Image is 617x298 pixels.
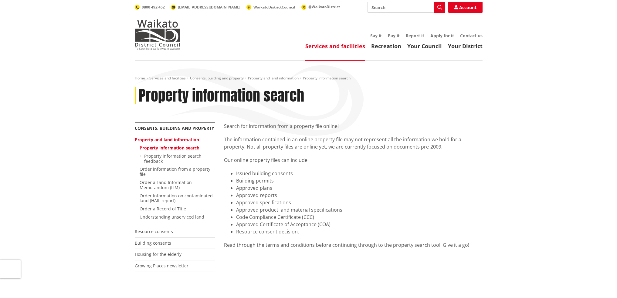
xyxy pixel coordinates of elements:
[135,263,188,269] a: Growing Places newsletter
[236,192,483,199] li: Approved reports
[460,33,483,39] a: Contact us
[224,136,483,150] p: The information contained in an online property file may not represent all the information we hol...
[224,122,483,130] p: Search for information from a property file online!
[135,240,171,246] a: Building consents
[406,33,424,39] a: Report it
[144,153,202,164] a: Property information search feedback
[368,2,445,13] input: Search input
[253,5,295,10] span: WaikatoDistrictCouncil
[303,75,351,81] span: Property information search
[178,5,240,10] span: [EMAIL_ADDRESS][DOMAIN_NAME]
[430,33,454,39] a: Apply for it
[236,221,483,228] li: Approved Certificate of Acceptance (COA)
[135,75,145,81] a: Home
[388,33,400,39] a: Pay it
[224,241,483,249] div: Read through the terms and conditions before continuing through to the property search tool. Give...
[135,76,483,81] nav: breadcrumb
[135,229,173,234] a: Resource consents
[140,166,210,177] a: Order information from a property file
[224,157,309,163] span: Our online property files can include:
[139,87,304,105] h1: Property information search
[135,137,199,142] a: Property and land information
[190,75,244,81] a: Consents, building and property
[308,4,340,9] span: @WaikatoDistrict
[140,206,186,212] a: Order a Record of Title
[246,5,295,10] a: WaikatoDistrictCouncil
[236,206,483,213] li: Approved product and material specifications
[448,42,483,50] a: Your District
[236,184,483,192] li: Approved plans
[371,42,401,50] a: Recreation
[305,42,365,50] a: Services and facilities
[142,5,165,10] span: 0800 492 452
[135,251,181,257] a: Housing for the elderly
[140,179,192,190] a: Order a Land Information Memorandum (LIM)
[135,5,165,10] a: 0800 492 452
[149,75,186,81] a: Services and facilities
[448,2,483,13] a: Account
[236,199,483,206] li: Approved specifications
[171,5,240,10] a: [EMAIL_ADDRESS][DOMAIN_NAME]
[140,145,199,151] a: Property information search
[301,4,340,9] a: @WaikatoDistrict
[140,193,213,204] a: Order information on contaminated land (HAIL report)
[248,75,299,81] a: Property and land information
[135,19,180,50] img: Waikato District Council - Te Kaunihera aa Takiwaa o Waikato
[370,33,382,39] a: Say it
[236,170,483,177] li: Issued building consents
[236,228,483,235] li: Resource consent decision.
[236,177,483,184] li: Building permits
[140,214,204,220] a: Understanding unserviced land
[407,42,442,50] a: Your Council
[236,213,483,221] li: Code Compliance Certificate (CCC)
[135,125,214,131] a: Consents, building and property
